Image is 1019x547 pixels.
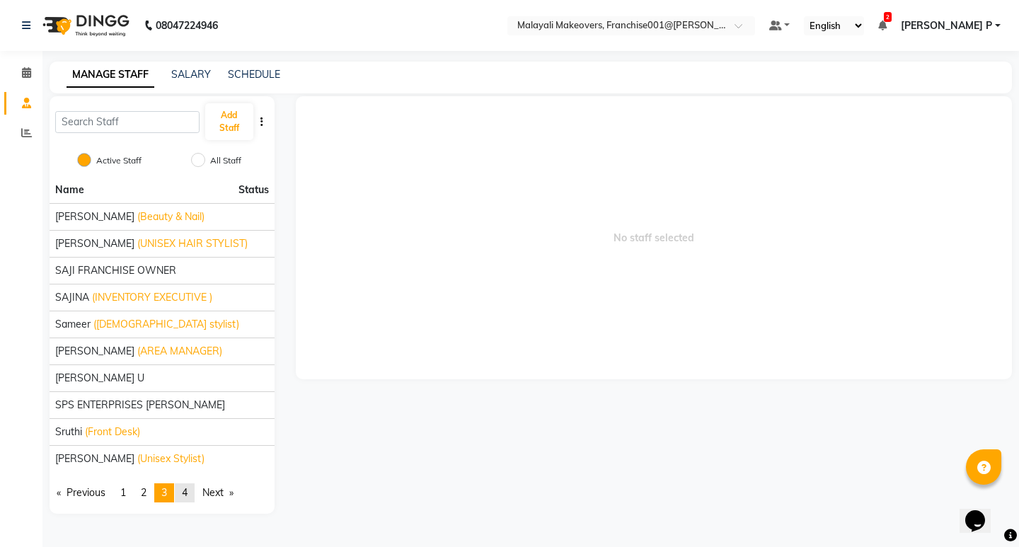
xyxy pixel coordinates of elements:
span: sameer [55,317,91,332]
a: 2 [878,19,887,32]
span: (Front Desk) [85,425,140,439]
span: [PERSON_NAME] P [901,18,992,33]
a: MANAGE STAFF [67,62,154,88]
span: SAJI FRANCHISE OWNER [55,263,176,278]
span: 1 [120,486,126,499]
span: 4 [182,486,188,499]
nav: Pagination [50,483,275,502]
span: (AREA MANAGER) [137,344,222,359]
span: (Unisex Stylist) [137,451,205,466]
a: Previous [50,483,113,502]
span: 2 [141,486,146,499]
img: logo [36,6,133,45]
span: No staff selected [296,96,1013,379]
span: (Beauty & Nail) [137,209,205,224]
span: [PERSON_NAME] U [55,371,144,386]
iframe: chat widget [960,490,1005,533]
a: Next [195,483,241,502]
span: SAJINA [55,290,89,305]
span: SPS ENTERPRISES [PERSON_NAME] [55,398,225,413]
span: [PERSON_NAME] [55,236,134,251]
a: SCHEDULE [228,68,280,81]
span: 2 [884,12,892,22]
span: Sruthi [55,425,82,439]
span: Status [238,183,269,197]
span: Name [55,183,84,196]
span: [PERSON_NAME] [55,344,134,359]
span: (UNISEX HAIR STYLIST) [137,236,248,251]
label: Active Staff [96,154,142,167]
span: 3 [161,486,167,499]
b: 08047224946 [156,6,218,45]
a: SALARY [171,68,211,81]
span: (INVENTORY EXECUTIVE ) [92,290,212,305]
button: Add Staff [205,103,253,140]
span: [PERSON_NAME] [55,209,134,224]
span: [PERSON_NAME] [55,451,134,466]
label: All Staff [210,154,241,167]
span: ([DEMOGRAPHIC_DATA] stylist) [93,317,239,332]
input: Search Staff [55,111,200,133]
